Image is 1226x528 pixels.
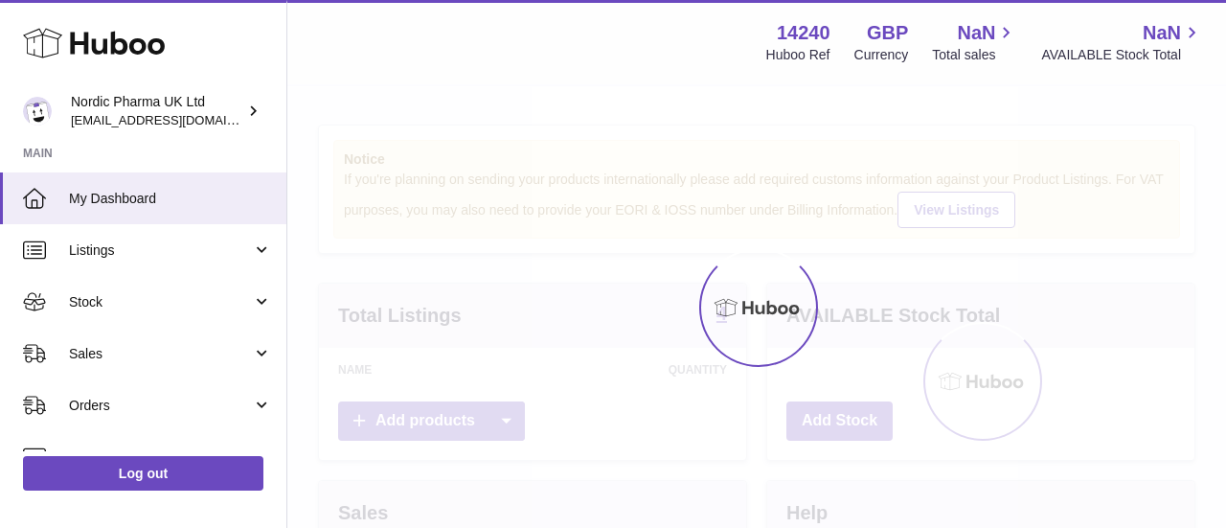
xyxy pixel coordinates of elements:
span: Total sales [932,46,1017,64]
img: internalAdmin-14240@internal.huboo.com [23,97,52,126]
a: NaN AVAILABLE Stock Total [1041,20,1203,64]
span: Listings [69,241,252,260]
span: My Dashboard [69,190,272,208]
span: NaN [1143,20,1181,46]
strong: GBP [867,20,908,46]
a: NaN Total sales [932,20,1017,64]
span: [EMAIL_ADDRESS][DOMAIN_NAME] [71,112,282,127]
span: Orders [69,397,252,415]
span: Usage [69,448,272,467]
div: Currency [854,46,909,64]
span: NaN [957,20,995,46]
span: AVAILABLE Stock Total [1041,46,1203,64]
a: Log out [23,456,263,491]
span: Stock [69,293,252,311]
span: Sales [69,345,252,363]
strong: 14240 [777,20,830,46]
div: Nordic Pharma UK Ltd [71,93,243,129]
div: Huboo Ref [766,46,830,64]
